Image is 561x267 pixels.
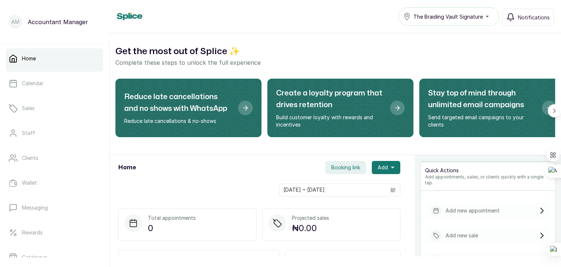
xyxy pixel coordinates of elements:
[6,222,103,243] a: Rewards
[125,256,273,263] p: TOTAL APPOINTMENTS
[518,14,550,21] span: Notifications
[22,204,48,211] p: Messaging
[115,58,555,67] p: Complete these steps to unlock the full experience
[6,173,103,193] a: Wallet
[22,229,43,236] p: Rewards
[22,254,47,261] p: Catalogue
[124,91,232,114] h2: Reduce late cancellations and no shows with WhatsApp
[446,232,478,239] p: Add new sale
[22,179,37,187] p: Wallet
[6,48,103,69] a: Home
[378,164,388,171] span: Add
[331,164,360,171] span: Booking link
[11,18,19,26] p: AM
[291,256,394,263] p: TOP SELLERS
[22,55,36,62] p: Home
[292,214,329,222] p: Projected sales
[6,198,103,218] a: Messaging
[276,114,384,128] p: Build customer loyalty with rewards and incentives
[390,187,396,192] svg: calendar
[148,222,196,235] p: 0
[22,154,38,162] p: Clients
[325,161,366,174] button: Booking link
[6,73,103,94] a: Calendar
[267,79,413,137] div: Create a loyalty program that drives retention
[124,117,232,125] p: Reduce late cancellations & no-shows
[28,18,88,26] p: Accountant Manager
[428,87,536,111] h2: Stay top of mind through unlimited email campaigns
[398,7,499,26] button: The Braiding Vault Signature
[22,80,43,87] p: Calendar
[372,161,400,174] button: Add
[6,98,103,119] a: Sales
[276,87,384,111] h2: Create a loyalty program that drives retention
[22,105,35,112] p: Sales
[22,129,35,137] p: Staff
[115,79,262,137] div: Reduce late cancellations and no shows with WhatsApp
[6,148,103,168] a: Clients
[502,9,554,26] button: Notifications
[428,114,536,128] p: Send targeted email campaigns to your clients
[279,184,386,196] input: Select date
[292,222,329,235] p: ₦0.00
[6,123,103,143] a: Staff
[446,207,500,214] p: Add new appointment
[115,45,555,58] h2: Get the most out of Splice ✨
[118,163,136,172] h1: Home
[413,13,483,20] span: The Braiding Vault Signature
[425,174,551,186] p: Add appointments, sales, or clients quickly with a single tap.
[148,214,196,222] p: Total appointments
[425,167,551,174] p: Quick Actions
